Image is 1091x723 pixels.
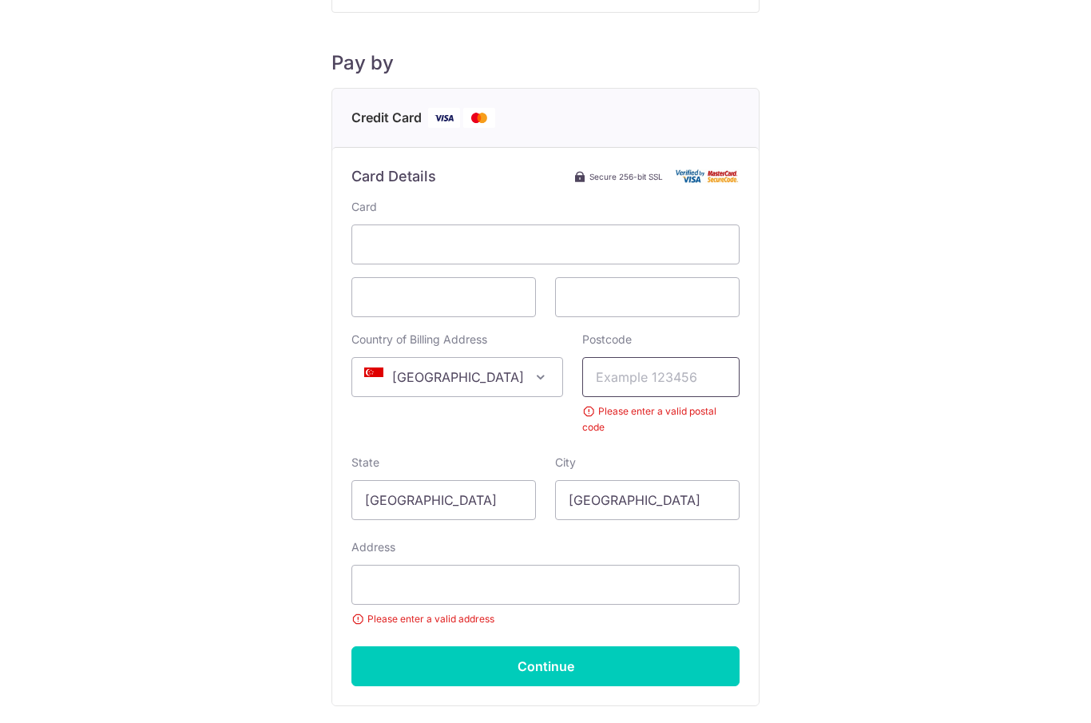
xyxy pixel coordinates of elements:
iframe: Secure card security code input frame [569,288,726,307]
span: Singapore [352,358,562,396]
img: Card secure [676,169,740,183]
img: Mastercard [463,108,495,128]
label: State [351,455,379,471]
label: Address [351,539,395,555]
small: Please enter a valid postal code [582,403,740,435]
label: Card [351,199,377,215]
span: Singapore [351,357,563,397]
h6: Card Details [351,167,436,186]
img: Visa [428,108,460,128]
label: Country of Billing Address [351,332,487,348]
span: Credit Card [351,108,422,128]
input: Example 123456 [582,357,740,397]
iframe: Secure card number input frame [365,235,726,254]
label: City [555,455,576,471]
input: Continue [351,646,740,686]
span: Secure 256-bit SSL [589,170,663,183]
label: Postcode [582,332,632,348]
iframe: Secure card expiration date input frame [365,288,522,307]
h5: Pay by [331,51,760,75]
small: Please enter a valid address [351,611,740,627]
